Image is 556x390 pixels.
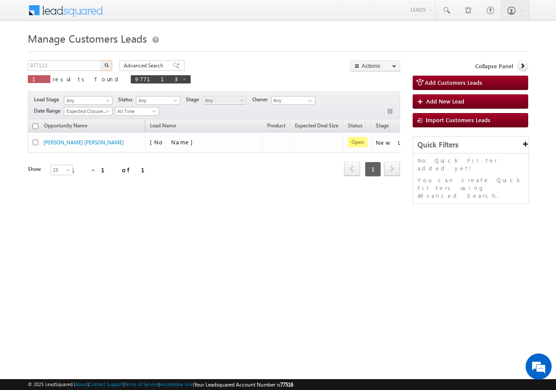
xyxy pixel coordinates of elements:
[417,176,524,200] p: You can create Quick Filters using Advanced Search.
[28,165,43,173] div: Show
[426,97,464,105] span: Add New Lead
[267,122,285,129] span: Product
[371,121,393,132] a: Stage
[34,107,64,115] span: Date Range
[118,96,136,103] span: Status
[348,137,367,147] span: Open
[202,96,247,105] a: Any
[186,96,202,103] span: Stage
[203,97,244,104] span: Any
[43,139,124,146] a: [PERSON_NAME] [PERSON_NAME]
[304,97,314,105] a: Show All Items
[71,165,155,175] div: 1 - 1 of 1
[344,161,360,176] span: prev
[125,381,159,387] a: Terms of Service
[413,137,529,153] div: Quick Filters
[194,381,293,388] span: Your Leadsquared Account Number is
[384,161,400,176] span: next
[44,122,87,129] span: Opportunity Name
[417,157,524,172] p: No Quick Filter added yet!
[75,381,88,387] a: About
[115,107,159,116] a: All Time
[426,116,490,123] span: Import Customers Leads
[475,62,513,70] span: Collapse Panel
[28,380,293,389] span: © 2025 LeadSquared | | | | |
[33,123,38,129] input: Check all records
[64,107,109,115] span: Expected Closure Date
[50,165,73,175] a: 25
[136,96,180,105] a: Any
[271,96,315,105] input: Type to Search
[115,107,156,115] span: All Time
[124,62,166,70] span: Advanced Search
[384,162,400,176] a: next
[51,166,74,174] span: 25
[64,107,113,116] a: Expected Closure Date
[136,97,178,104] span: Any
[350,60,400,71] button: Actions
[146,121,180,132] span: Lead Name
[425,79,482,86] span: Add Customers Leads
[135,75,178,83] span: 977113
[376,122,389,129] span: Stage
[32,75,46,83] span: 1
[344,162,360,176] a: prev
[252,96,271,103] span: Owner
[28,31,147,45] span: Manage Customers Leads
[64,96,113,105] a: Any
[150,138,197,146] span: [No Name]
[295,122,338,129] span: Expected Deal Size
[291,121,343,132] a: Expected Deal Size
[34,96,63,103] span: Lead Stage
[365,162,381,177] span: 1
[344,121,367,132] a: Status
[160,381,193,387] a: Acceptable Use
[40,121,92,132] a: Opportunity Name
[104,63,109,67] img: Search
[89,381,123,387] a: Contact Support
[64,97,109,104] span: Any
[53,75,122,83] span: results found
[376,139,419,147] div: New Lead
[280,381,293,388] span: 77516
